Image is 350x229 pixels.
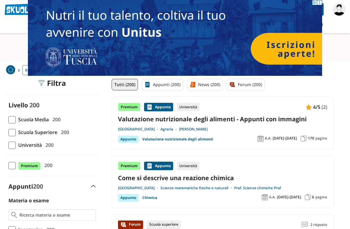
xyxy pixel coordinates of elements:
[306,104,312,110] img: Appunti contenuto
[91,185,96,187] img: Apri e chiudi sezione
[8,101,28,109] label: Livello
[43,141,54,149] span: 200
[227,79,265,90] a: Forum (200)
[118,136,139,143] div: Appunto
[229,82,235,88] img: Forum filtro contenuto
[16,128,57,136] span: Scuola Superiore
[190,82,196,88] img: News filtro contenuto
[39,80,45,86] img: Filtra filtri mobile
[262,194,268,200] img: Anno accademico
[112,79,138,90] a: Tutti (200)
[179,127,208,132] a: [PERSON_NAME]
[321,103,327,111] span: (2)
[269,195,276,200] span: A.A.
[11,212,17,218] img: Ricerca materia o esame
[118,186,160,190] a: [GEOGRAPHIC_DATA]
[315,136,327,141] span: pagine
[277,195,301,200] span: [DATE]-[DATE]
[59,128,69,136] span: 200
[313,103,320,111] span: 4/5
[42,161,52,169] span: 200
[187,79,223,90] a: News (200)
[301,136,307,142] img: Pagine
[50,116,61,123] span: 200
[39,79,66,87] div: Filtra
[16,141,42,149] span: Università
[6,65,15,75] a: Home
[142,136,213,143] a: Valutazione nutrizionale degli alimenti
[118,115,327,123] a: Valutazione nutrizionale degli alimenti - Appunti con immagini
[144,162,173,170] div: Appunto
[144,103,173,111] div: Appunto
[118,174,327,182] a: Come si descrive una reazione chimica
[144,82,150,88] img: Appunti filtro contenuto
[8,197,49,204] label: Materia o esame
[315,195,327,200] span: pagine
[33,182,43,190] span: 200
[18,162,41,170] span: Premium
[234,186,281,190] a: Prof. Scienze chimiche Prof
[273,136,297,141] span: [DATE]-[DATE]
[142,79,183,90] a: Appunti (200)
[160,186,234,190] a: Scienze matematiche fisiche e naturali
[118,162,140,170] div: Premium
[6,65,15,74] img: Home
[8,182,43,190] label: Appunti
[308,136,314,141] span: 170
[146,163,153,169] img: Appunti contenuto
[312,195,314,200] span: 6
[118,103,140,111] div: Premium
[118,127,160,132] a: [GEOGRAPHIC_DATA]
[265,136,271,141] span: A.A.
[29,101,39,109] span: 200
[120,222,126,228] img: Forum contenuto
[160,127,179,132] a: Agraria
[16,116,49,123] span: Scuola Media
[22,65,41,75] a: Ricerca
[177,103,200,111] div: Università
[142,194,157,201] a: Chimica
[305,194,311,200] img: Pagine
[310,221,327,229] span: 2 risposte
[333,3,345,16] img: Maticappe16
[147,221,181,229] div: Scuola superiore
[118,221,143,229] div: Forum
[146,104,153,110] img: Appunti contenuto
[19,212,93,218] input: Ricerca materia o esame
[177,162,200,170] div: Università
[302,222,308,228] img: Commenti lettura
[257,136,264,142] img: Anno accademico
[118,194,139,201] div: Appunto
